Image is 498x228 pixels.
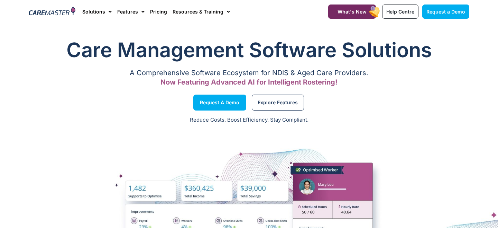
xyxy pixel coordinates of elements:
a: Help Centre [382,5,418,19]
a: Request a Demo [193,95,246,111]
span: Now Featuring Advanced AI for Intelligent Rostering! [160,78,338,86]
span: What's New [338,9,367,15]
span: Request a Demo [200,101,239,104]
span: Request a Demo [426,9,465,15]
h1: Care Management Software Solutions [29,36,469,64]
img: CareMaster Logo [29,7,75,17]
p: A Comprehensive Software Ecosystem for NDIS & Aged Care Providers. [29,71,469,75]
span: Explore Features [258,101,298,104]
a: Request a Demo [422,5,469,19]
span: Help Centre [386,9,414,15]
a: Explore Features [252,95,304,111]
a: What's New [328,5,376,19]
p: Reduce Costs. Boost Efficiency. Stay Compliant. [4,116,494,124]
